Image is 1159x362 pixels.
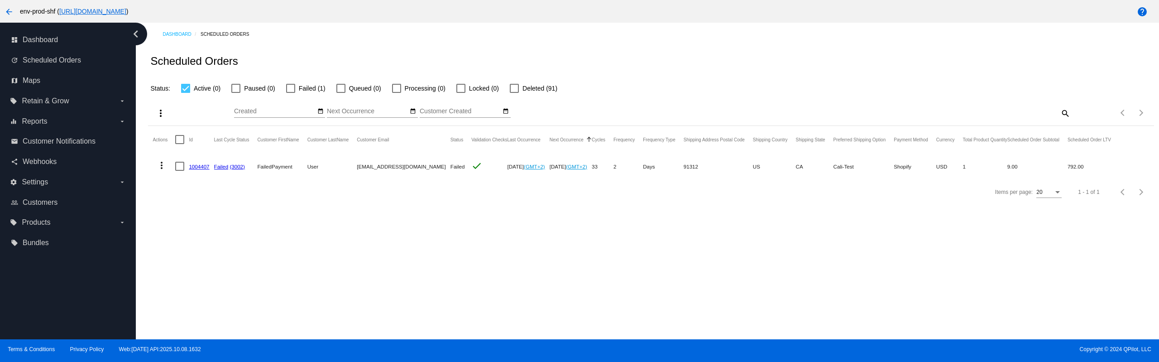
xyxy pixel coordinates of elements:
button: Change sorting for FrequencyType [643,137,675,142]
a: Scheduled Orders [201,27,257,41]
button: Change sorting for CurrencyIso [936,137,955,142]
i: email [11,138,18,145]
i: local_offer [10,219,17,226]
mat-cell: [DATE] [550,153,592,179]
button: Change sorting for Id [189,137,192,142]
a: (GMT+2) [566,164,587,169]
span: Bundles [23,239,49,247]
mat-select: Items per page: [1036,189,1062,196]
mat-icon: search [1059,106,1070,120]
button: Change sorting for PreferredShippingOption [833,137,886,142]
mat-cell: 1 [963,153,1007,179]
a: Failed [214,164,229,169]
a: Privacy Policy [70,346,104,352]
span: Reports [22,117,47,125]
a: share Webhooks [11,154,126,169]
span: Customer Notifications [23,137,96,145]
h2: Scheduled Orders [150,55,238,68]
a: 1004407 [189,164,209,169]
i: local_offer [11,239,18,246]
button: Change sorting for LastProcessingCycleId [214,137,249,142]
input: Created [234,108,316,115]
mat-icon: check [471,160,482,171]
mat-icon: help [1137,6,1148,17]
button: Change sorting for Frequency [613,137,635,142]
button: Next page [1132,183,1150,201]
span: Maps [23,77,40,85]
i: arrow_drop_down [119,179,126,186]
a: map Maps [11,73,126,88]
i: people_outline [11,199,18,206]
button: Change sorting for CustomerLastName [307,137,349,142]
span: Dashboard [23,36,58,44]
button: Next page [1132,104,1150,122]
mat-cell: USD [936,153,963,179]
mat-icon: more_vert [155,108,166,119]
button: Change sorting for ShippingState [796,137,825,142]
i: map [11,77,18,84]
span: Processing (0) [405,83,445,94]
div: 1 - 1 of 1 [1078,189,1099,195]
a: email Customer Notifications [11,134,126,149]
i: arrow_drop_down [119,118,126,125]
span: Failed (1) [299,83,326,94]
button: Change sorting for NextOccurrenceUtc [550,137,584,142]
mat-cell: US [753,153,796,179]
mat-icon: more_vert [156,160,167,171]
button: Change sorting for Subtotal [1007,137,1059,142]
a: [URL][DOMAIN_NAME] [59,8,126,15]
mat-cell: 9.00 [1007,153,1068,179]
input: Customer Created [420,108,501,115]
a: people_outline Customers [11,195,126,210]
button: Change sorting for PaymentMethod.Type [894,137,928,142]
i: share [11,158,18,165]
span: Customers [23,198,57,207]
mat-cell: User [307,153,357,179]
mat-icon: date_range [410,108,416,115]
button: Previous page [1114,183,1132,201]
mat-icon: date_range [317,108,324,115]
mat-cell: 33 [592,153,613,179]
span: Retain & Grow [22,97,69,105]
button: Change sorting for CustomerFirstName [257,137,299,142]
i: local_offer [10,97,17,105]
button: Change sorting for CustomerEmail [357,137,389,142]
a: Dashboard [163,27,201,41]
span: Status: [150,85,170,92]
i: arrow_drop_down [119,97,126,105]
span: Copyright © 2024 QPilot, LLC [587,346,1151,352]
input: Next Occurrence [327,108,408,115]
a: update Scheduled Orders [11,53,126,68]
a: Web:[DATE] API:2025.10.08.1632 [119,346,201,352]
mat-cell: [EMAIL_ADDRESS][DOMAIN_NAME] [357,153,450,179]
mat-icon: date_range [503,108,509,115]
i: equalizer [10,118,17,125]
span: Queued (0) [349,83,381,94]
a: (GMT+2) [524,164,545,169]
span: 20 [1036,189,1042,195]
i: update [11,57,18,64]
span: Locked (0) [469,83,499,94]
div: Items per page: [995,189,1033,195]
span: Paused (0) [244,83,275,94]
button: Change sorting for ShippingCountry [753,137,788,142]
mat-header-cell: Validation Checks [471,126,507,153]
mat-header-cell: Total Product Quantity [963,126,1007,153]
mat-cell: 2 [613,153,643,179]
mat-cell: Days [643,153,684,179]
button: Previous page [1114,104,1132,122]
mat-cell: Shopify [894,153,936,179]
span: Webhooks [23,158,57,166]
i: dashboard [11,36,18,43]
button: Change sorting for LifetimeValue [1068,137,1111,142]
span: Failed [450,164,465,169]
mat-header-cell: Actions [153,126,175,153]
span: Active (0) [194,83,220,94]
span: Scheduled Orders [23,56,81,64]
mat-cell: Cali-Test [833,153,894,179]
span: Deleted (91) [522,83,557,94]
i: chevron_left [129,27,143,41]
mat-cell: 91312 [684,153,753,179]
mat-cell: 792.00 [1068,153,1119,179]
button: Change sorting for Status [450,137,463,142]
